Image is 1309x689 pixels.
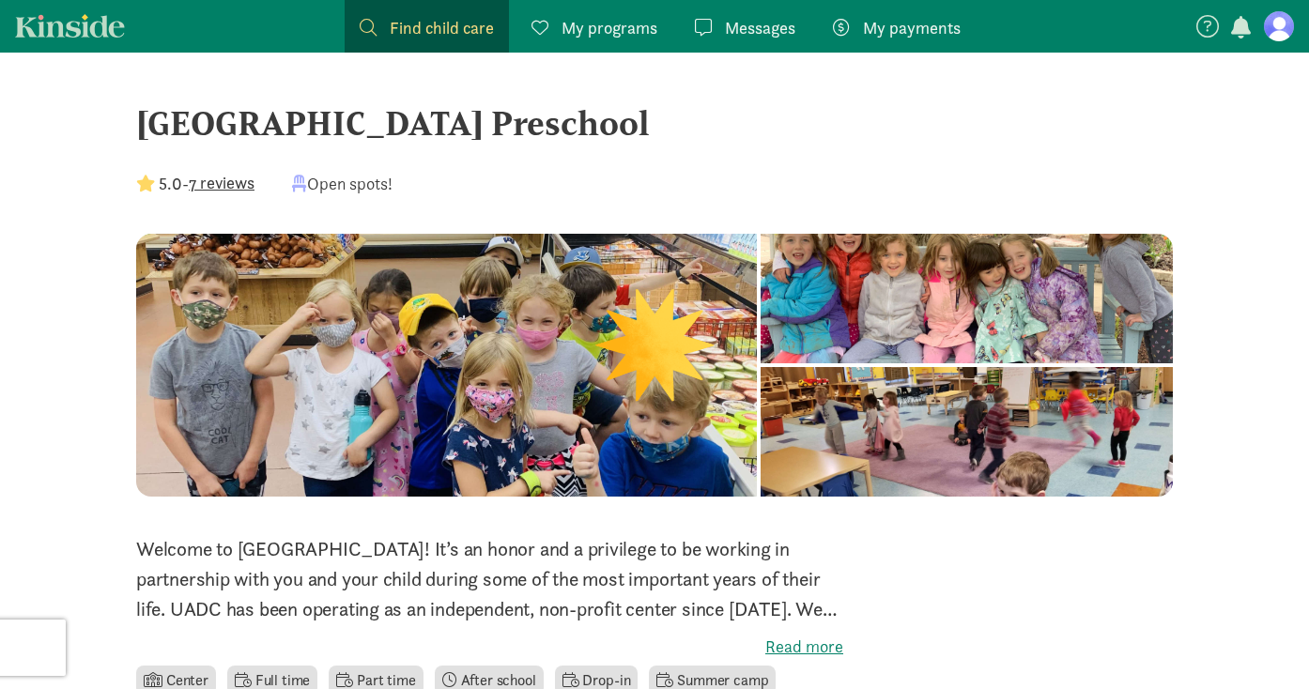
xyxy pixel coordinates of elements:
[390,15,494,40] span: Find child care
[136,635,843,658] label: Read more
[159,173,182,194] strong: 5.0
[136,98,1173,148] div: [GEOGRAPHIC_DATA] Preschool
[136,534,843,624] p: Welcome to [GEOGRAPHIC_DATA]! It’s an honor and a privilege to be working in partnership with you...
[189,170,254,195] button: 7 reviews
[15,14,125,38] a: Kinside
[863,15,961,40] span: My payments
[136,171,254,196] div: -
[725,15,795,40] span: Messages
[562,15,657,40] span: My programs
[292,171,393,196] div: Open spots!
